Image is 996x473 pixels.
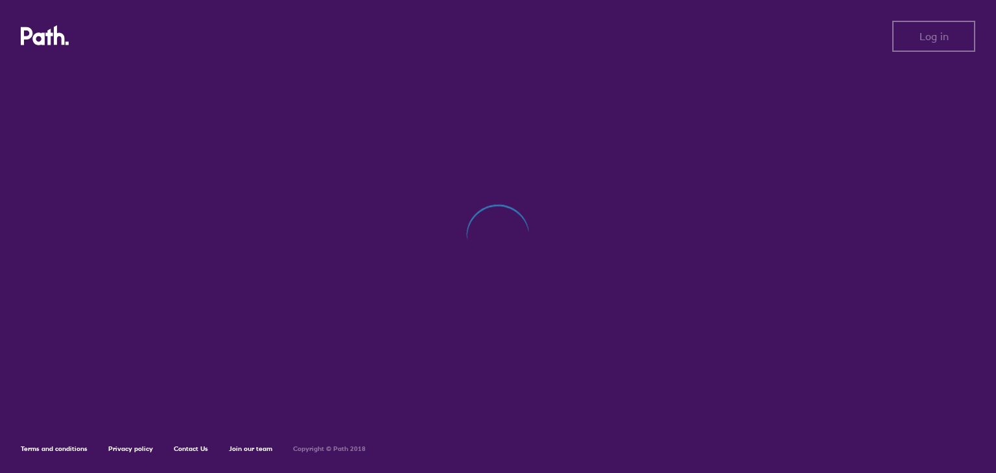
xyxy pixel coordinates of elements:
[108,444,153,453] a: Privacy policy
[229,444,272,453] a: Join our team
[919,30,949,42] span: Log in
[892,21,975,52] button: Log in
[174,444,208,453] a: Contact Us
[21,444,88,453] a: Terms and conditions
[293,445,366,453] h6: Copyright © Path 2018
